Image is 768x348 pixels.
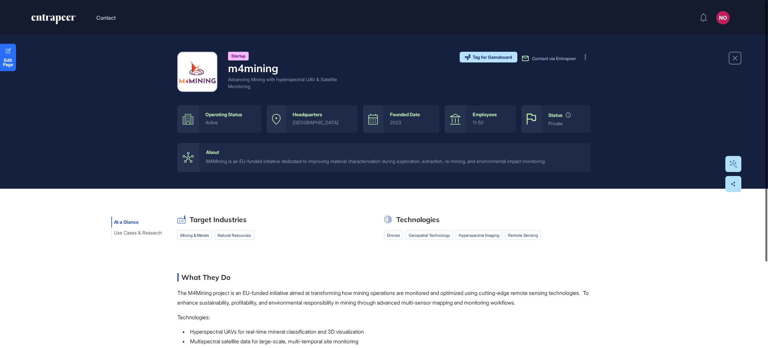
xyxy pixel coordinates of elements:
[521,54,576,62] button: Contact via Entrapeer
[190,215,247,224] h2: Target Industries
[473,112,497,117] div: Employees
[206,158,584,165] div: M4Mining is an EU-funded initiative dedicated to improving material characterization during explo...
[215,230,254,240] li: natural resources
[293,112,322,117] div: Headquarters
[96,13,116,22] button: Contact
[111,227,165,238] button: Use Cases & Research
[390,120,433,125] div: 2023
[548,113,562,118] div: Status
[505,230,541,240] li: Remote Sensing
[406,230,453,240] li: Geospatial Technology
[177,230,212,240] li: Mining & Metals
[473,120,509,125] div: 11-50
[716,11,730,24] button: NO
[114,230,162,235] span: Use Cases & Research
[178,53,216,91] img: m4mining-logo
[228,76,341,90] div: Advancing Mining with hyperspectral UAV & Satellite Monitoring
[114,219,139,225] span: At a Glance
[473,55,512,59] span: Tag for Gameboard
[384,230,403,240] li: drones
[456,230,502,240] li: Hyperspectral Imaging
[532,56,576,61] span: Contact via Entrapeer
[548,121,584,126] div: private
[111,217,141,227] button: At a Glance
[390,112,420,117] div: Founded Date
[190,328,364,335] span: Hyperspectral UAVs for real-time mineral classification and 3D visualization
[31,14,76,27] a: entrapeer-logo
[228,52,249,60] div: Startup
[293,120,351,125] div: [GEOGRAPHIC_DATA]
[177,314,210,321] span: Technologies:
[205,120,255,125] div: active
[205,112,242,117] div: Operating Status
[396,215,440,224] h2: Technologies
[181,273,230,282] h2: What They Do
[177,290,589,306] span: The M4Mining project is an EU-funded initiative aimed at transforming how mining operations are m...
[228,62,341,74] h4: m4mining
[206,150,219,155] div: About
[190,338,358,345] span: Multispectral satellite data for large-scale, multi-temporal site monitoring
